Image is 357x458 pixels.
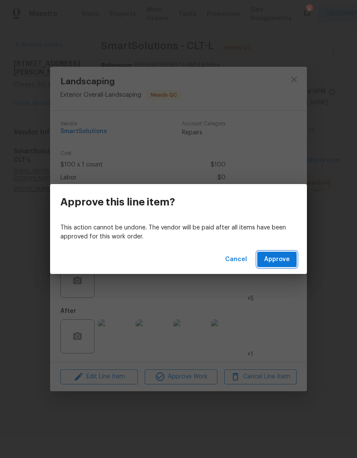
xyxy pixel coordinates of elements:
button: Cancel [222,252,250,268]
span: Approve [264,254,290,265]
span: Cancel [225,254,247,265]
h3: Approve this line item? [60,196,175,208]
p: This action cannot be undone. The vendor will be paid after all items have been approved for this... [60,223,297,241]
button: Approve [257,252,297,268]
